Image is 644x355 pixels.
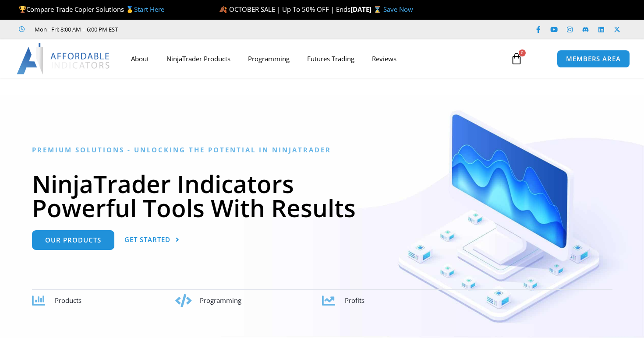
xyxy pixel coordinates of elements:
span: 0 [519,49,526,56]
span: Profits [345,296,364,305]
a: Start Here [134,5,164,14]
a: Programming [239,49,298,69]
h6: Premium Solutions - Unlocking the Potential in NinjaTrader [32,146,612,154]
a: Our Products [32,230,114,250]
a: NinjaTrader Products [158,49,239,69]
a: 0 [497,46,536,71]
h1: NinjaTrader Indicators Powerful Tools With Results [32,172,612,220]
a: Get Started [124,230,180,250]
span: Get Started [124,236,170,243]
span: Products [55,296,81,305]
a: MEMBERS AREA [557,50,630,68]
a: Futures Trading [298,49,363,69]
span: MEMBERS AREA [566,56,621,62]
span: Programming [200,296,241,305]
span: Compare Trade Copier Solutions 🥇 [19,5,164,14]
nav: Menu [122,49,502,69]
strong: [DATE] ⌛ [350,5,383,14]
img: LogoAI | Affordable Indicators – NinjaTrader [17,43,111,74]
span: Mon - Fri: 8:00 AM – 6:00 PM EST [32,24,118,35]
a: About [122,49,158,69]
a: Reviews [363,49,405,69]
a: Save Now [383,5,413,14]
img: 🏆 [19,6,26,13]
span: Our Products [45,237,101,243]
iframe: Customer reviews powered by Trustpilot [130,25,262,34]
span: 🍂 OCTOBER SALE | Up To 50% OFF | Ends [219,5,350,14]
